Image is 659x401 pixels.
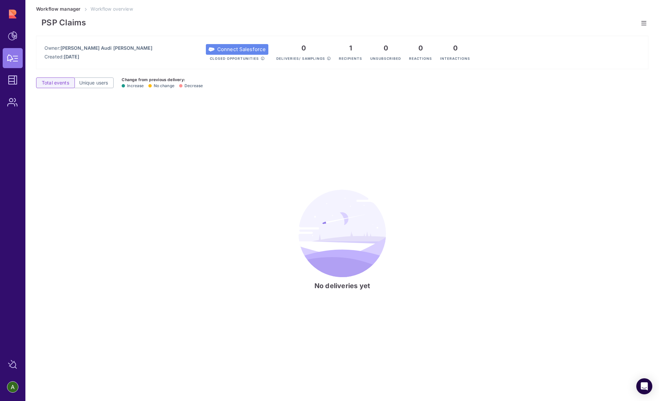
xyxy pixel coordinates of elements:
p: Reactions [409,52,432,61]
p: 0 [276,44,331,52]
p: Recipients [339,52,362,61]
p: Created: [44,53,152,60]
p: 1 [339,44,362,52]
p: Owner: [44,45,152,51]
span: Closed Opportunities [210,56,259,60]
span: [DATE] [64,54,79,59]
span: Increase [122,83,144,88]
a: Workflow manager [36,6,81,12]
span: [PERSON_NAME] Audi [PERSON_NAME] [60,45,152,51]
span: Decrease [179,83,203,88]
img: account-photo [7,382,18,392]
span: Unique users [79,79,108,86]
span: No change [148,83,174,88]
p: Interactions [440,52,470,61]
p: 0 [370,44,401,52]
p: 0 [440,44,470,52]
span: PSP Claims [41,18,86,28]
span: Deliveries/ samplings [276,56,325,60]
h5: Change from previous delivery: [122,77,203,82]
p: 0 [409,44,432,52]
span: Connect Salesforce [217,46,266,53]
p: Unsubscribed [370,52,401,61]
h3: No deliveries yet [314,282,370,290]
div: Open Intercom Messenger [636,378,652,394]
span: Workflow overview [91,6,133,12]
span: Total events [42,79,69,86]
